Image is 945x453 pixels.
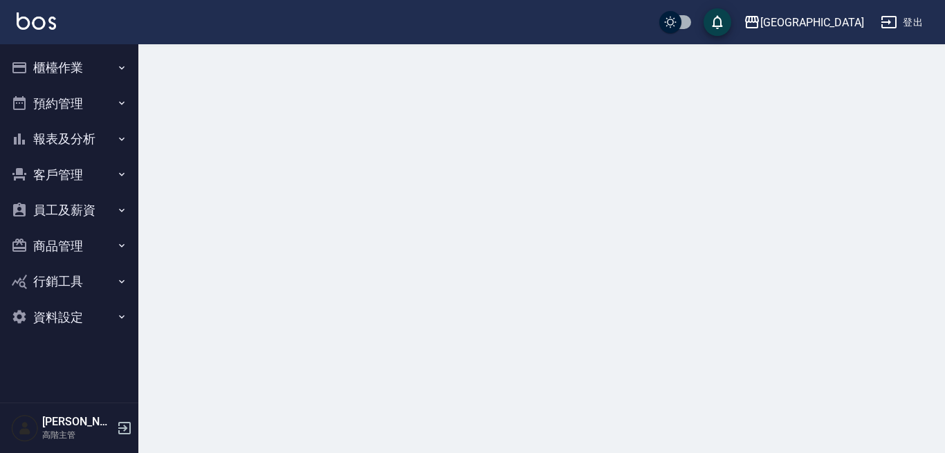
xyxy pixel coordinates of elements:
[6,157,133,193] button: 客戶管理
[11,414,39,442] img: Person
[6,86,133,122] button: 預約管理
[17,12,56,30] img: Logo
[6,192,133,228] button: 員工及薪資
[6,50,133,86] button: 櫃檯作業
[6,121,133,157] button: 報表及分析
[738,8,870,37] button: [GEOGRAPHIC_DATA]
[42,429,113,441] p: 高階主管
[875,10,928,35] button: 登出
[42,415,113,429] h5: [PERSON_NAME]
[760,14,864,31] div: [GEOGRAPHIC_DATA]
[6,264,133,299] button: 行銷工具
[6,228,133,264] button: 商品管理
[6,299,133,335] button: 資料設定
[704,8,731,36] button: save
